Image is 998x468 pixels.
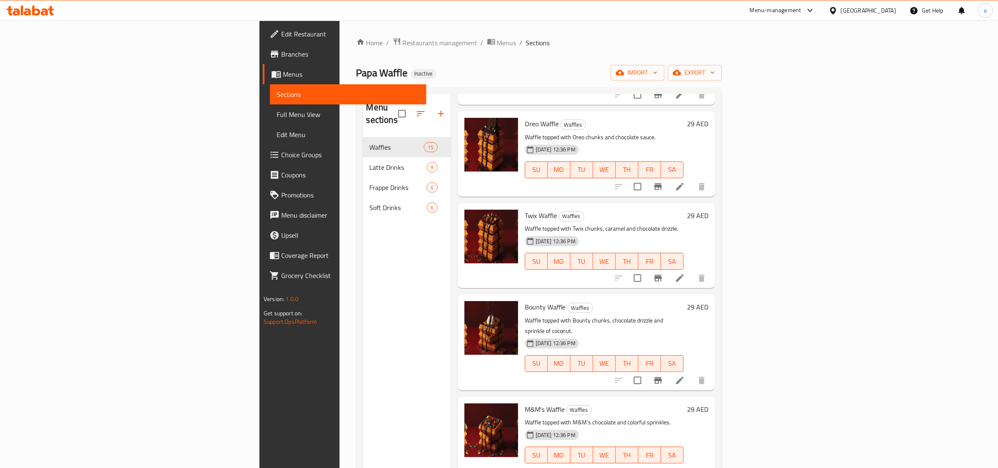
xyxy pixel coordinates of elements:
span: FR [642,357,658,369]
a: Menus [487,37,516,48]
span: MO [551,255,567,268]
span: SA [664,449,680,461]
div: Waffles15 [363,137,451,157]
span: Bounty Waffle [525,301,566,313]
a: Menu disclaimer [263,205,426,225]
span: Select all sections [393,105,411,122]
button: SA [661,447,684,463]
button: delete [692,177,712,197]
span: o [984,6,987,15]
p: Waffle topped with M&M's chocolate and colorful sprinkles. [525,417,684,428]
a: Edit menu item [675,90,685,100]
button: WE [593,447,616,463]
p: Waffle topped with Bounty chunks, chocolate drizzle and sprinkle of coconut. [525,315,684,336]
span: TH [619,357,635,369]
span: 1.0.0 [285,294,298,304]
div: Waffles [559,211,584,221]
a: Edit Restaurant [263,24,426,44]
span: Coupons [281,170,420,180]
div: [GEOGRAPHIC_DATA] [841,6,896,15]
button: MO [548,161,570,178]
span: Edit Menu [277,130,420,140]
a: Edit menu item [675,375,685,385]
a: Branches [263,44,426,64]
li: / [520,38,523,48]
button: export [668,65,722,81]
span: SA [664,357,680,369]
img: Bounty Waffle [464,301,518,355]
p: Waffle topped with Oreo chunks and chocolate sauce. [525,132,684,143]
span: TH [619,255,635,268]
button: MO [548,253,570,270]
nav: Menu sections [363,134,451,221]
img: M&M's Waffle [464,403,518,457]
div: items [427,182,437,192]
span: Waffles [370,142,424,152]
span: SA [664,255,680,268]
span: Select to update [629,372,646,389]
a: Edit menu item [675,273,685,283]
span: Waffles [568,303,593,313]
button: Branch-specific-item [648,85,668,105]
a: Choice Groups [263,145,426,165]
span: Get support on: [264,308,302,319]
button: MO [548,447,570,463]
span: Upsell [281,230,420,240]
span: Sections [526,38,550,48]
div: Soft Drinks6 [363,198,451,218]
button: Branch-specific-item [648,268,668,288]
span: SU [529,357,544,369]
h6: 29 AED [687,301,708,313]
button: FR [638,447,661,463]
a: Edit menu item [675,182,685,192]
div: Frappe Drinks6 [363,177,451,198]
span: Select to update [629,178,646,195]
h6: 29 AED [687,118,708,130]
span: 15 [424,143,437,151]
span: Menus [283,69,420,79]
a: Menus [263,64,426,84]
a: Grocery Checklist [263,265,426,286]
span: WE [596,449,612,461]
a: Coupons [263,165,426,185]
span: Choice Groups [281,150,420,160]
button: SU [525,253,548,270]
span: [DATE] 12:36 PM [532,339,579,347]
button: import [611,65,664,81]
button: FR [638,253,661,270]
button: Branch-specific-item [648,370,668,390]
a: Promotions [263,185,426,205]
button: WE [593,161,616,178]
span: Waffles [567,405,591,415]
span: Edit Restaurant [281,29,420,39]
button: TH [616,447,638,463]
span: TH [619,449,635,461]
button: TH [616,161,638,178]
span: SU [529,255,544,268]
span: 9 [427,164,437,172]
span: TU [574,255,590,268]
span: MO [551,357,567,369]
button: TU [570,253,593,270]
span: Version: [264,294,284,304]
span: Waffles [561,120,586,130]
button: SA [661,355,684,372]
img: Twix Waffle [464,210,518,263]
a: Sections [270,84,426,104]
h6: 29 AED [687,403,708,415]
span: SU [529,449,544,461]
span: SU [529,164,544,176]
button: TU [570,355,593,372]
span: MO [551,449,567,461]
div: Waffles [566,405,592,415]
button: SU [525,447,548,463]
button: FR [638,161,661,178]
span: Full Menu View [277,109,420,120]
img: Oreo Waffle [464,118,518,172]
span: FR [642,255,658,268]
span: Oreo Waffle [525,117,559,130]
span: export [674,68,715,78]
span: Promotions [281,190,420,200]
span: Latte Drinks [370,162,427,172]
